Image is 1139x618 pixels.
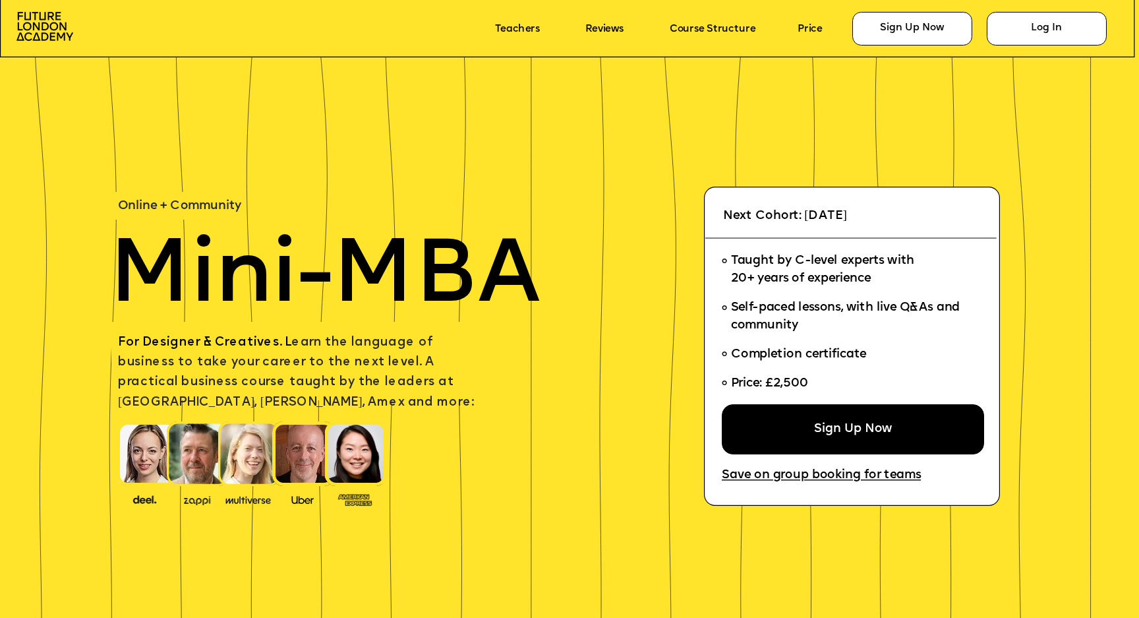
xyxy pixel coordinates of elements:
img: image-b7d05013-d886-4065-8d38-3eca2af40620.png [221,491,275,506]
img: image-aac980e9-41de-4c2d-a048-f29dd30a0068.png [16,12,73,41]
img: image-99cff0b2-a396-4aab-8550-cf4071da2cb9.png [280,493,325,505]
span: Taught by C-level experts with 20+ years of experience [731,255,914,286]
img: image-388f4489-9820-4c53-9b08-f7df0b8d4ae2.png [123,491,167,506]
a: Teachers [495,23,540,34]
span: Mini-MBA [109,234,540,323]
img: image-b2f1584c-cbf7-4a77-bbe0-f56ae6ee31f2.png [175,493,219,505]
span: Next Cohort: [DATE] [723,210,847,222]
span: Price: £2,500 [731,378,809,390]
a: Course Structure [670,23,755,34]
span: For Designer & Creatives. L [118,336,291,349]
a: Reviews [585,23,623,34]
a: Save on group booking for teams [722,470,921,483]
span: earn the language of business to take your career to the next level. A practical business course ... [118,336,473,409]
span: Completion certificate [731,349,867,361]
span: Self-paced lessons, with live Q&As and community [731,302,964,332]
span: Online + Community [118,200,241,212]
img: image-93eab660-639c-4de6-957c-4ae039a0235a.png [333,491,378,507]
a: Price [798,23,822,34]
